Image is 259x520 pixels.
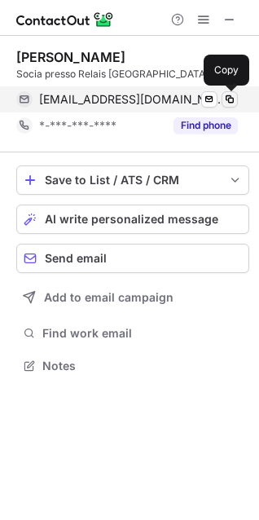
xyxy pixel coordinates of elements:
button: Notes [16,355,249,377]
span: Find work email [42,326,243,341]
button: AI write personalized message [16,205,249,234]
span: Notes [42,359,243,373]
button: Send email [16,244,249,273]
img: ContactOut v5.3.10 [16,10,114,29]
div: Save to List / ATS / CRM [45,174,221,187]
span: [EMAIL_ADDRESS][DOMAIN_NAME] [39,92,226,107]
span: Send email [45,252,107,265]
button: save-profile-one-click [16,165,249,195]
div: [PERSON_NAME] [16,49,125,65]
span: AI write personalized message [45,213,218,226]
button: Reveal Button [173,117,238,134]
button: Add to email campaign [16,283,249,312]
div: Socia presso Relais [GEOGRAPHIC_DATA] [16,67,249,82]
button: Find work email [16,322,249,345]
span: Add to email campaign [44,291,173,304]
